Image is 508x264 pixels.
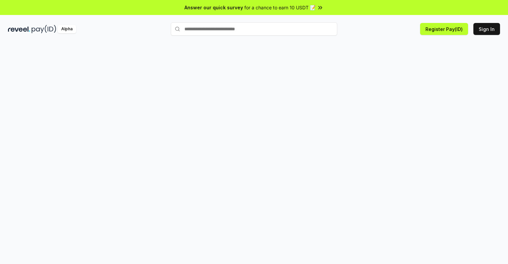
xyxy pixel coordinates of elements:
[420,23,468,35] button: Register Pay(ID)
[32,25,56,33] img: pay_id
[58,25,76,33] div: Alpha
[473,23,500,35] button: Sign In
[244,4,316,11] span: for a chance to earn 10 USDT 📝
[184,4,243,11] span: Answer our quick survey
[8,25,30,33] img: reveel_dark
